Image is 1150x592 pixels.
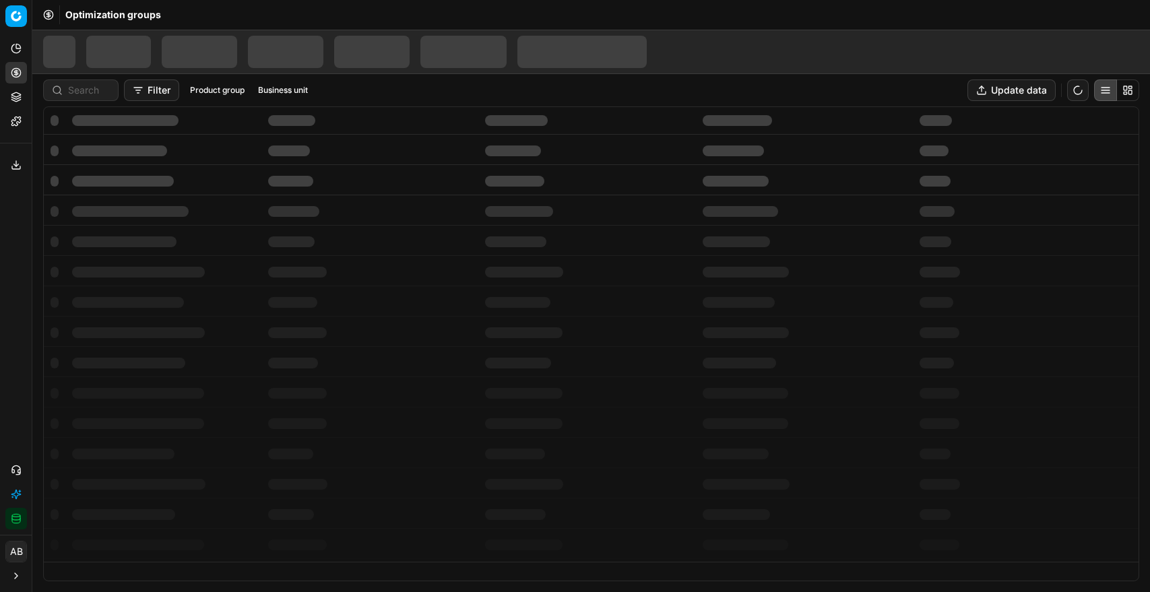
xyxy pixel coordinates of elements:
[967,79,1056,101] button: Update data
[6,541,26,562] span: AB
[65,8,161,22] span: Optimization groups
[124,79,179,101] button: Filter
[185,82,250,98] button: Product group
[5,541,27,562] button: AB
[253,82,313,98] button: Business unit
[65,8,161,22] nav: breadcrumb
[68,84,110,97] input: Search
